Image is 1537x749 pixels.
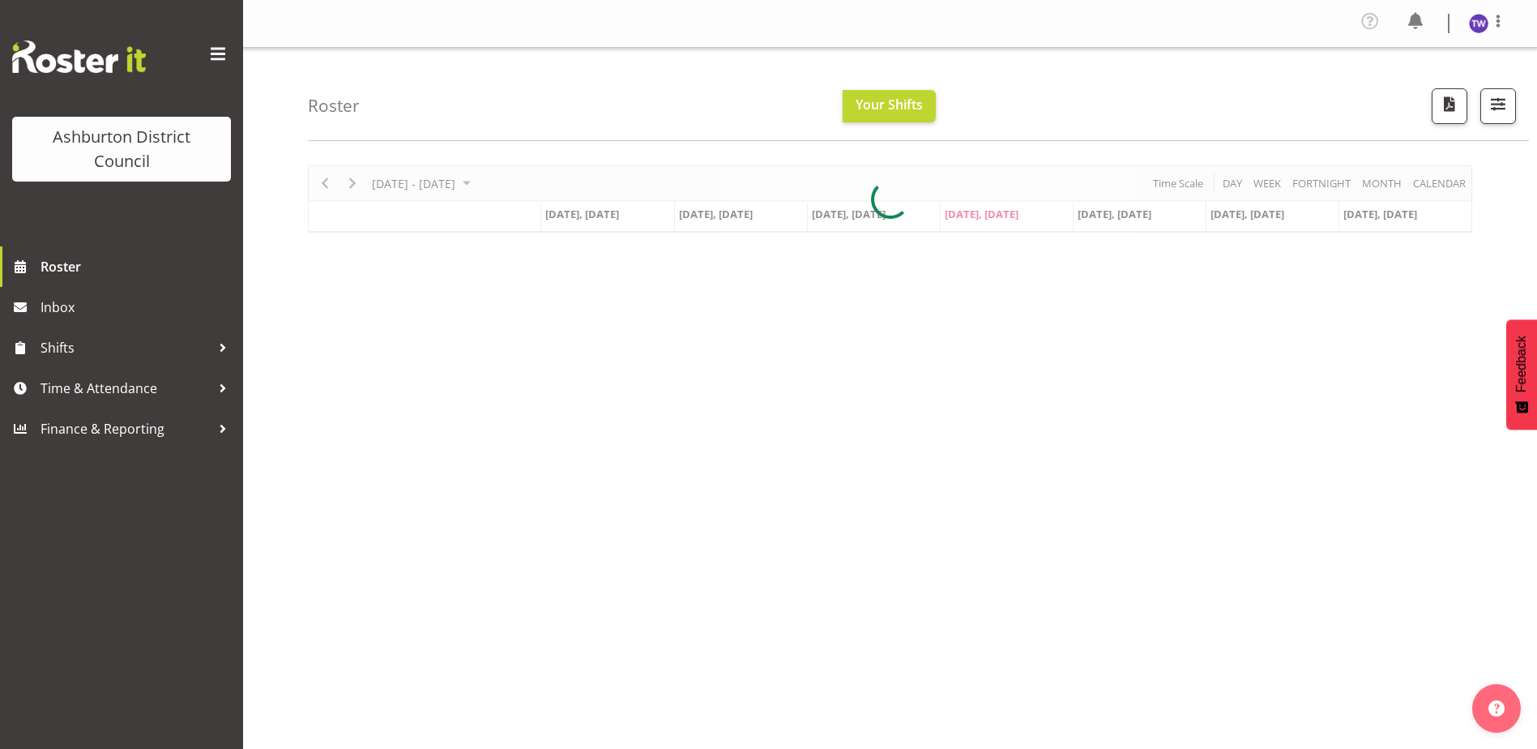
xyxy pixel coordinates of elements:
button: Your Shifts [843,90,936,122]
img: Rosterit website logo [12,41,146,73]
span: Roster [41,255,235,279]
span: Feedback [1514,336,1529,392]
img: help-xxl-2.png [1488,700,1505,717]
div: Ashburton District Council [28,125,215,173]
h4: Roster [308,96,360,115]
button: Feedback - Show survey [1506,319,1537,430]
button: Filter Shifts [1480,88,1516,124]
span: Shifts [41,336,211,360]
span: Finance & Reporting [41,417,211,441]
img: tessa-wright10440.jpg [1469,14,1488,33]
span: Inbox [41,295,235,319]
button: Download a PDF of the roster according to the set date range. [1432,88,1467,124]
span: Time & Attendance [41,376,211,400]
span: Your Shifts [856,96,923,113]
